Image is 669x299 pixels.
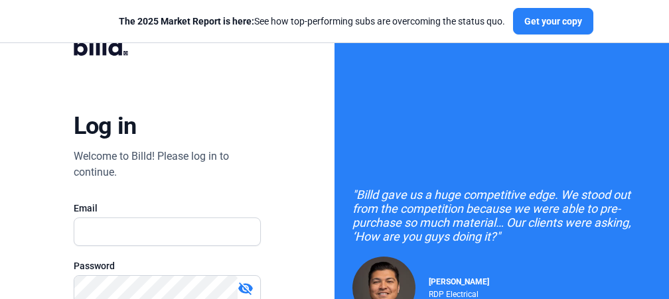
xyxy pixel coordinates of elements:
[119,15,505,28] div: See how top-performing subs are overcoming the status quo.
[513,8,593,34] button: Get your copy
[352,188,651,243] div: "Billd gave us a huge competitive edge. We stood out from the competition because we were able to...
[74,149,261,180] div: Welcome to Billd! Please log in to continue.
[429,286,489,299] div: RDP Electrical
[119,16,254,27] span: The 2025 Market Report is here:
[74,202,261,215] div: Email
[74,111,137,141] div: Log in
[74,259,261,272] div: Password
[429,277,489,286] span: [PERSON_NAME]
[238,280,254,296] mat-icon: visibility_off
